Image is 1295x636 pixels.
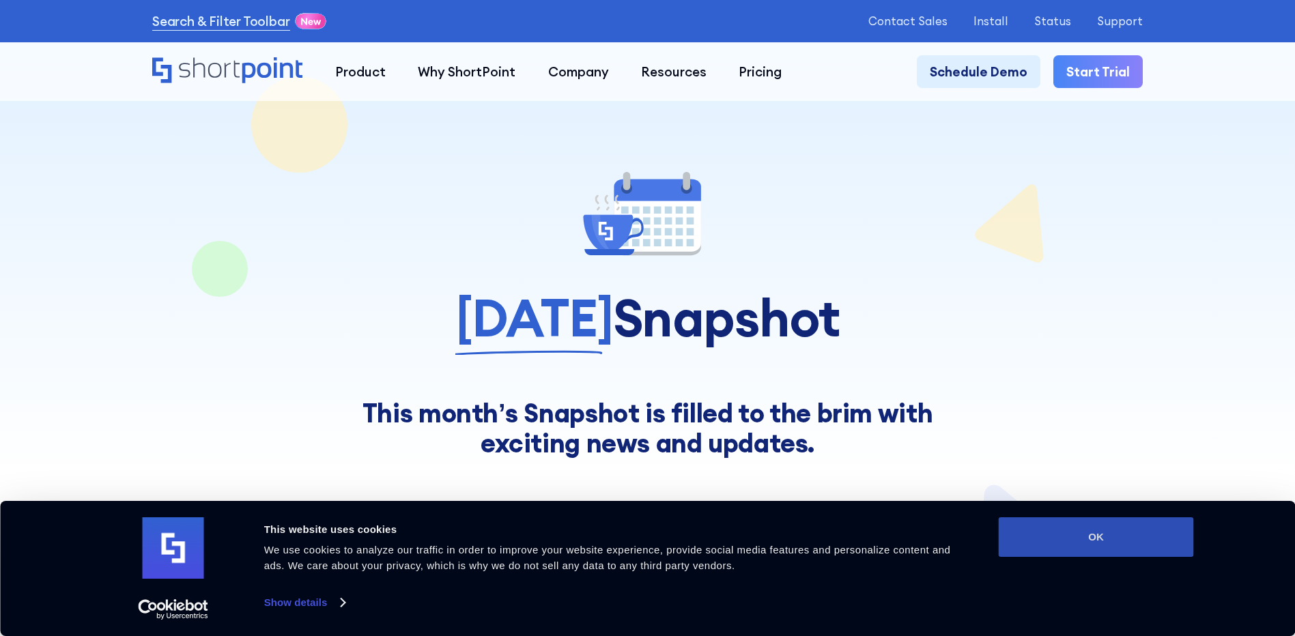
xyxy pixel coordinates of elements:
a: Product [319,55,401,87]
a: Home [152,57,303,85]
a: Schedule Demo [917,55,1040,87]
img: logo [143,517,204,579]
a: Search & Filter Toolbar [152,12,290,31]
a: Why ShortPoint [402,55,532,87]
a: Show details [264,592,345,613]
a: Support [1097,14,1143,27]
a: Status [1034,14,1071,27]
button: OK [999,517,1194,557]
span: We use cookies to analyze our traffic in order to improve your website experience, provide social... [264,544,951,571]
a: Company [532,55,625,87]
div: This month’s Snapshot is filled to the brim with exciting news and updates. [324,398,971,458]
div: Pricing [739,62,782,81]
iframe: Chat Widget [1049,478,1295,636]
div: Resources [641,62,707,81]
a: Install [973,14,1008,27]
div: This website uses cookies [264,521,968,538]
span: [DATE] [455,289,613,346]
a: Start Trial [1053,55,1143,87]
div: Product [335,62,386,81]
div: Why ShortPoint [418,62,515,81]
h1: Snapshot [152,289,1143,346]
a: Pricing [723,55,798,87]
a: Contact Sales [868,14,948,27]
a: Usercentrics Cookiebot - opens in a new window [113,599,233,620]
div: Company [548,62,609,81]
a: Resources [625,55,722,87]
